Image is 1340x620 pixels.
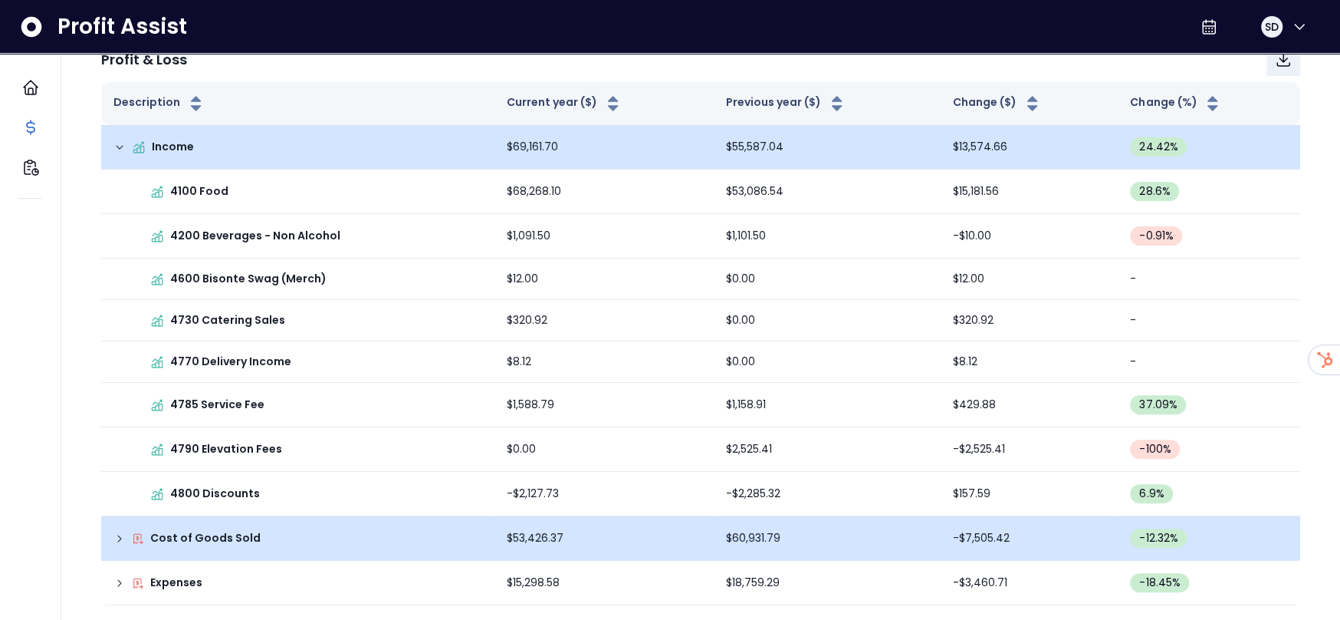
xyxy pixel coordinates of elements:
button: Previous year ($) [726,94,846,113]
p: 4770 Delivery Income [170,354,291,370]
td: $55,587.04 [714,125,941,170]
span: -18.45 % [1139,575,1180,591]
p: Expenses [150,575,202,591]
td: $68,268.10 [494,170,714,214]
p: 4100 Food [170,183,228,200]
button: Current year ($) [507,94,622,113]
td: $1,101.50 [714,214,941,259]
td: -$7,505.42 [941,516,1118,561]
span: Profit Assist [57,13,187,41]
span: -100 % [1139,441,1171,457]
span: 6.9 % [1139,486,1164,502]
td: $15,298.58 [494,561,714,605]
p: Profit & Loss [101,49,187,70]
span: 24.42 % [1139,139,1177,155]
td: $60,931.79 [714,516,941,561]
td: -$3,460.71 [941,561,1118,605]
td: $8.12 [941,341,1118,383]
td: $53,426.37 [494,516,714,561]
td: - [1118,259,1300,300]
td: -$2,525.41 [941,427,1118,472]
span: -12.32 % [1139,530,1177,546]
p: 4785 Service Fee [170,397,264,413]
td: $69,161.70 [494,125,714,170]
td: $0.00 [494,427,714,472]
button: Change ($) [953,94,1042,113]
td: $0.00 [714,259,941,300]
td: $0.00 [714,341,941,383]
td: -$2,285.32 [714,472,941,516]
span: SD [1265,19,1279,35]
button: Change (%) [1130,94,1222,113]
td: - [1118,341,1300,383]
td: $1,091.50 [494,214,714,259]
span: 37.09 % [1139,397,1177,413]
td: $320.92 [494,300,714,341]
td: $53,086.54 [714,170,941,214]
td: $1,158.91 [714,383,941,427]
td: $157.59 [941,472,1118,516]
p: 4790 Elevation Fees [170,441,282,457]
td: $12.00 [941,259,1118,300]
td: -$10.00 [941,214,1118,259]
td: $1,588.79 [494,383,714,427]
span: -0.91 % [1139,228,1173,244]
td: $2,525.41 [714,427,941,472]
td: $0.00 [714,300,941,341]
td: $8.12 [494,341,714,383]
td: $12.00 [494,259,714,300]
span: 28.6 % [1139,183,1170,200]
p: 4600 Bisonte Swag (Merch) [170,271,327,287]
button: Download [1266,42,1300,76]
p: Income [152,139,194,155]
button: Description [113,94,205,113]
td: $15,181.56 [941,170,1118,214]
td: $18,759.29 [714,561,941,605]
p: 4200 Beverages - Non Alcohol [170,228,340,244]
td: $320.92 [941,300,1118,341]
p: 4800 Discounts [170,486,260,502]
td: - [1118,300,1300,341]
p: 4730 Catering Sales [170,312,285,328]
td: $429.88 [941,383,1118,427]
td: $13,574.66 [941,125,1118,170]
p: Cost of Goods Sold [150,530,261,546]
td: -$2,127.73 [494,472,714,516]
